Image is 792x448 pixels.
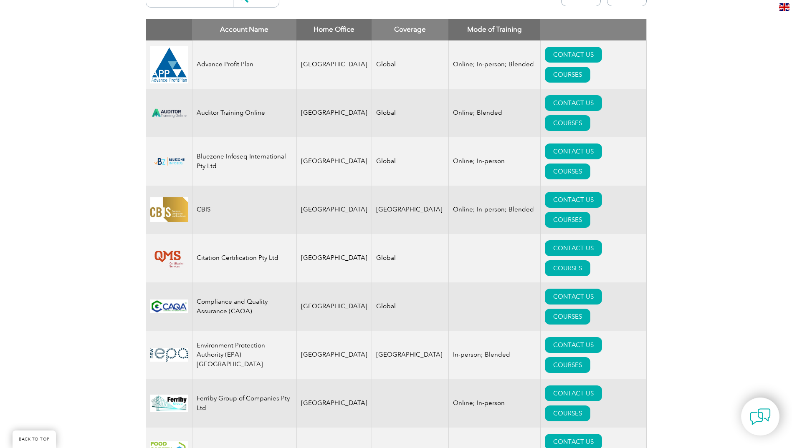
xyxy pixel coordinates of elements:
td: CBIS [192,186,296,234]
img: 8f79303c-692d-ec11-b6e6-0022481838a2-logo.jpg [150,300,188,313]
td: In-person; Blended [448,331,540,379]
a: COURSES [545,357,590,373]
td: Advance Profit Plan [192,40,296,89]
img: 94b1e894-3e6f-eb11-a812-00224815377e-logo.png [150,244,188,272]
a: COURSES [545,309,590,325]
a: CONTACT US [545,95,602,111]
td: Online; Blended [448,89,540,137]
a: CONTACT US [545,289,602,305]
a: CONTACT US [545,337,602,353]
th: Account Name: activate to sort column descending [192,19,296,40]
td: Ferriby Group of Companies Pty Ltd [192,379,296,428]
td: [GEOGRAPHIC_DATA] [296,137,372,186]
th: : activate to sort column ascending [540,19,646,40]
td: Bluezone Infoseq International Pty Ltd [192,137,296,186]
img: cd2924ac-d9bc-ea11-a814-000d3a79823d-logo.jpg [150,46,188,83]
a: COURSES [545,115,590,131]
a: COURSES [545,67,590,83]
a: COURSES [545,260,590,276]
th: Mode of Training: activate to sort column ascending [448,19,540,40]
img: en [779,3,789,11]
img: 07dbdeaf-5408-eb11-a813-000d3ae11abd-logo.jpg [150,197,188,222]
td: Global [372,89,448,137]
td: Auditor Training Online [192,89,296,137]
img: d024547b-a6e0-e911-a812-000d3a795b83-logo.png [150,103,188,122]
td: [GEOGRAPHIC_DATA] [296,89,372,137]
td: [GEOGRAPHIC_DATA] [296,379,372,428]
td: [GEOGRAPHIC_DATA] [296,282,372,331]
img: bf5d7865-000f-ed11-b83d-00224814fd52-logo.png [150,155,188,168]
td: [GEOGRAPHIC_DATA] [296,40,372,89]
a: COURSES [545,405,590,421]
td: Global [372,137,448,186]
a: BACK TO TOP [13,430,56,448]
td: Online; In-person; Blended [448,40,540,89]
td: Global [372,282,448,331]
img: 52661cd0-8de2-ef11-be1f-002248955c5a-logo.jpg [150,395,188,412]
img: 0b2a24ac-d9bc-ea11-a814-000d3a79823d-logo.jpg [150,348,188,361]
th: Home Office: activate to sort column ascending [296,19,372,40]
th: Coverage: activate to sort column ascending [372,19,448,40]
td: Online; In-person; Blended [448,186,540,234]
td: [GEOGRAPHIC_DATA] [296,331,372,379]
img: contact-chat.png [750,406,771,427]
td: Global [372,40,448,89]
a: CONTACT US [545,192,602,208]
td: [GEOGRAPHIC_DATA] [296,234,372,282]
a: CONTACT US [545,143,602,159]
td: [GEOGRAPHIC_DATA] [372,331,448,379]
td: Online; In-person [448,379,540,428]
a: CONTACT US [545,240,602,256]
td: Compliance and Quality Assurance (CAQA) [192,282,296,331]
a: CONTACT US [545,47,602,63]
a: COURSES [545,212,590,228]
td: Environment Protection Authority (EPA) [GEOGRAPHIC_DATA] [192,331,296,379]
td: Citation Certification Pty Ltd [192,234,296,282]
a: CONTACT US [545,385,602,401]
a: COURSES [545,164,590,179]
td: Global [372,234,448,282]
td: [GEOGRAPHIC_DATA] [296,186,372,234]
td: Online; In-person [448,137,540,186]
td: [GEOGRAPHIC_DATA] [372,186,448,234]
